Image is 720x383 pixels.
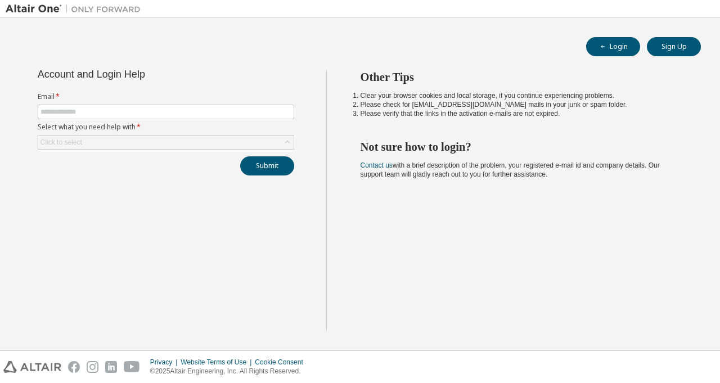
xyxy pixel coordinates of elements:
div: Website Terms of Use [181,358,255,367]
span: with a brief description of the problem, your registered e-mail id and company details. Our suppo... [361,161,660,178]
li: Please verify that the links in the activation e-mails are not expired. [361,109,681,118]
div: Cookie Consent [255,358,309,367]
li: Clear your browser cookies and local storage, if you continue experiencing problems. [361,91,681,100]
img: altair_logo.svg [3,361,61,373]
label: Email [38,92,294,101]
div: Click to select [38,136,294,149]
div: Account and Login Help [38,70,243,79]
img: youtube.svg [124,361,140,373]
button: Submit [240,156,294,175]
img: instagram.svg [87,361,98,373]
button: Login [586,37,640,56]
label: Select what you need help with [38,123,294,132]
h2: Other Tips [361,70,681,84]
img: Altair One [6,3,146,15]
h2: Not sure how to login? [361,139,681,154]
img: facebook.svg [68,361,80,373]
a: Contact us [361,161,393,169]
div: Click to select [40,138,82,147]
li: Please check for [EMAIL_ADDRESS][DOMAIN_NAME] mails in your junk or spam folder. [361,100,681,109]
img: linkedin.svg [105,361,117,373]
div: Privacy [150,358,181,367]
button: Sign Up [647,37,701,56]
p: © 2025 Altair Engineering, Inc. All Rights Reserved. [150,367,310,376]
